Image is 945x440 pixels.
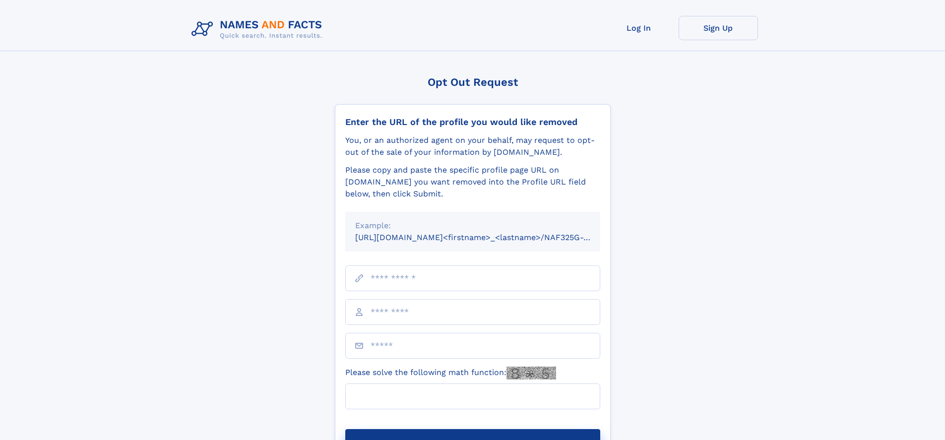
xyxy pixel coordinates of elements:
[345,164,600,200] div: Please copy and paste the specific profile page URL on [DOMAIN_NAME] you want removed into the Pr...
[345,117,600,127] div: Enter the URL of the profile you would like removed
[345,134,600,158] div: You, or an authorized agent on your behalf, may request to opt-out of the sale of your informatio...
[335,76,611,88] div: Opt Out Request
[345,367,556,379] label: Please solve the following math function:
[188,16,330,43] img: Logo Names and Facts
[679,16,758,40] a: Sign Up
[355,233,619,242] small: [URL][DOMAIN_NAME]<firstname>_<lastname>/NAF325G-xxxxxxxx
[355,220,590,232] div: Example:
[599,16,679,40] a: Log In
